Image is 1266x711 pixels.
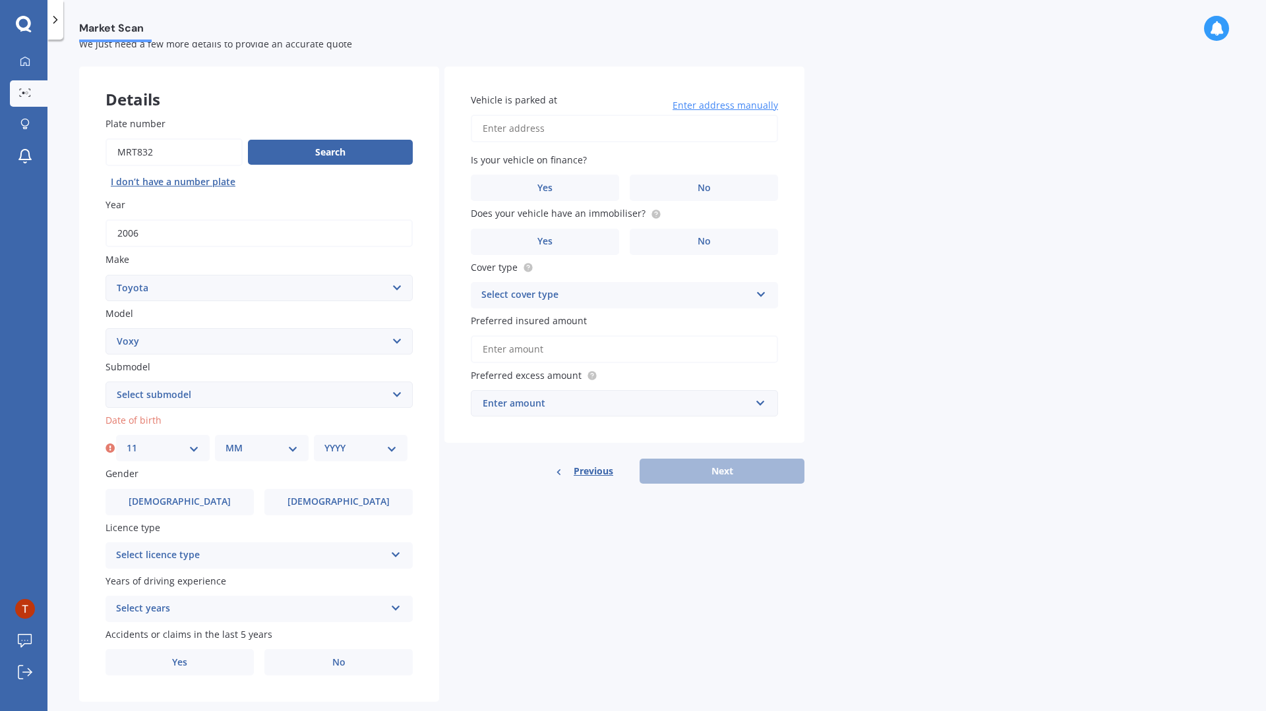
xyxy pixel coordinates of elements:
[471,314,587,327] span: Preferred insured amount
[79,22,152,40] span: Market Scan
[15,599,35,619] img: ACg8ocJ5k7h7n7h6ssD8DDIMDqj1YzuIaNMLOkThlipo2P-6Ta_dFA=s96-c
[105,360,150,373] span: Submodel
[79,67,439,106] div: Details
[105,198,125,211] span: Year
[673,99,778,112] span: Enter address manually
[105,521,160,534] span: Licence type
[105,138,243,166] input: Enter plate number
[471,115,778,142] input: Enter address
[105,307,133,320] span: Model
[105,254,129,266] span: Make
[248,140,413,165] button: Search
[471,261,518,273] span: Cover type
[105,117,166,130] span: Plate number
[105,628,272,640] span: Accidents or claims in the last 5 years
[116,601,385,617] div: Select years
[471,208,646,220] span: Does your vehicle have an immobiliser?
[105,414,162,426] span: Date of birth
[481,287,750,303] div: Select cover type
[172,657,187,668] span: Yes
[105,468,138,480] span: Gender
[79,38,352,50] span: We just need a few more details to provide an accurate quote
[105,575,226,587] span: Years of driving experience
[483,396,750,411] div: Enter amount
[698,236,711,247] span: No
[537,236,553,247] span: Yes
[471,335,778,363] input: Enter amount
[698,183,711,194] span: No
[471,369,582,382] span: Preferred excess amount
[471,94,557,106] span: Vehicle is parked at
[332,657,346,668] span: No
[537,183,553,194] span: Yes
[129,496,231,507] span: [DEMOGRAPHIC_DATA]
[471,154,587,166] span: Is your vehicle on finance?
[116,548,385,563] div: Select licence type
[287,496,390,507] span: [DEMOGRAPHIC_DATA]
[105,171,241,192] button: I don’t have a number plate
[105,219,413,247] input: YYYY
[574,461,613,481] span: Previous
